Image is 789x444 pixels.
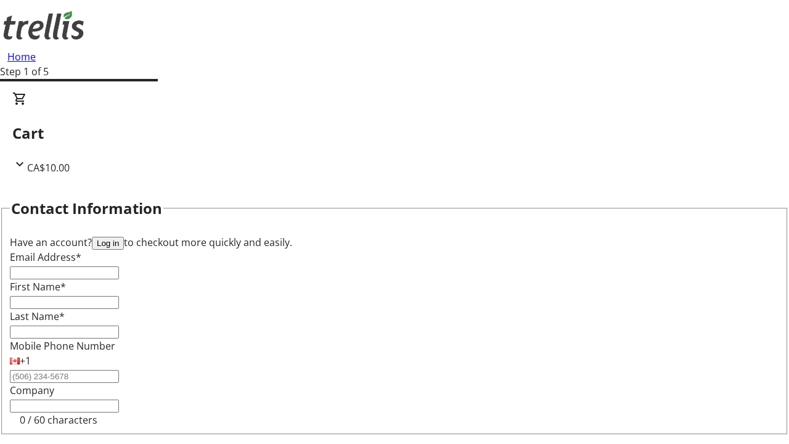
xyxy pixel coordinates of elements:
span: CA$10.00 [27,161,70,175]
label: Mobile Phone Number [10,339,115,353]
label: Last Name* [10,310,65,323]
h2: Cart [12,122,777,144]
label: First Name* [10,280,66,294]
div: CartCA$10.00 [12,91,777,175]
tr-character-limit: 0 / 60 characters [20,413,97,427]
button: Log in [92,237,124,250]
input: (506) 234-5678 [10,370,119,383]
div: Have an account? to checkout more quickly and easily. [10,235,779,250]
label: Company [10,384,54,397]
label: Email Address* [10,250,81,264]
h2: Contact Information [11,197,162,220]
